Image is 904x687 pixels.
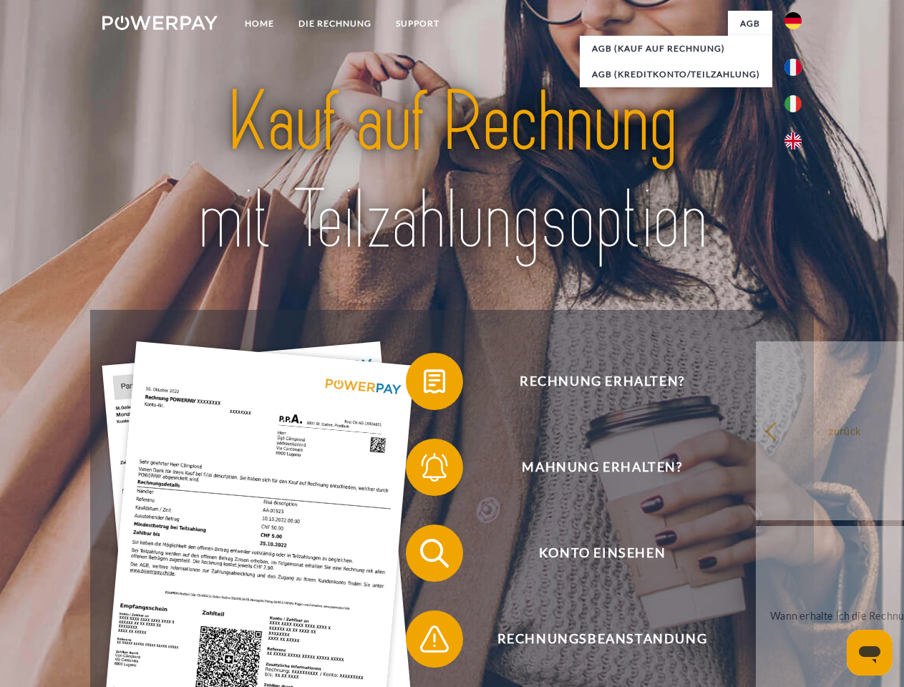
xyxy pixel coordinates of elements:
span: Rechnungsbeanstandung [427,610,777,668]
img: it [784,95,802,112]
img: en [784,132,802,150]
a: Home [233,11,286,36]
img: qb_bell.svg [417,449,452,485]
button: Rechnungsbeanstandung [406,610,778,668]
img: fr [784,59,802,76]
img: qb_bill.svg [417,364,452,399]
iframe: Schaltfläche zum Öffnen des Messaging-Fensters [847,630,893,676]
span: Konto einsehen [427,525,777,582]
a: AGB (Kreditkonto/Teilzahlung) [580,62,772,87]
span: Mahnung erhalten? [427,439,777,496]
a: AGB (Kauf auf Rechnung) [580,36,772,62]
img: title-powerpay_de.svg [137,69,767,274]
img: logo-powerpay-white.svg [102,16,218,30]
img: qb_warning.svg [417,621,452,657]
a: DIE RECHNUNG [286,11,384,36]
span: Rechnung erhalten? [427,353,777,410]
a: SUPPORT [384,11,452,36]
img: qb_search.svg [417,535,452,571]
button: Mahnung erhalten? [406,439,778,496]
img: de [784,12,802,29]
a: agb [728,11,772,36]
button: Rechnung erhalten? [406,353,778,410]
button: Konto einsehen [406,525,778,582]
